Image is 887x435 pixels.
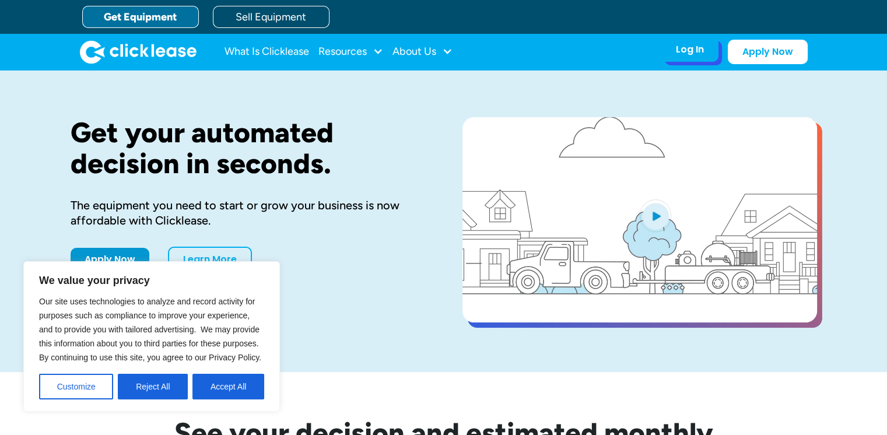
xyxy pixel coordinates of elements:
[192,374,264,399] button: Accept All
[676,44,704,55] div: Log In
[23,261,280,412] div: We value your privacy
[71,248,149,271] a: Apply Now
[462,117,817,322] a: open lightbox
[728,40,808,64] a: Apply Now
[71,117,425,179] h1: Get your automated decision in seconds.
[71,198,425,228] div: The equipment you need to start or grow your business is now affordable with Clicklease.
[39,273,264,287] p: We value your privacy
[225,40,309,64] a: What Is Clicklease
[168,247,252,272] a: Learn More
[213,6,329,28] a: Sell Equipment
[318,40,383,64] div: Resources
[118,374,188,399] button: Reject All
[82,6,199,28] a: Get Equipment
[39,297,261,362] span: Our site uses technologies to analyze and record activity for purposes such as compliance to impr...
[392,40,453,64] div: About Us
[80,40,197,64] a: home
[80,40,197,64] img: Clicklease logo
[640,199,671,232] img: Blue play button logo on a light blue circular background
[39,374,113,399] button: Customize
